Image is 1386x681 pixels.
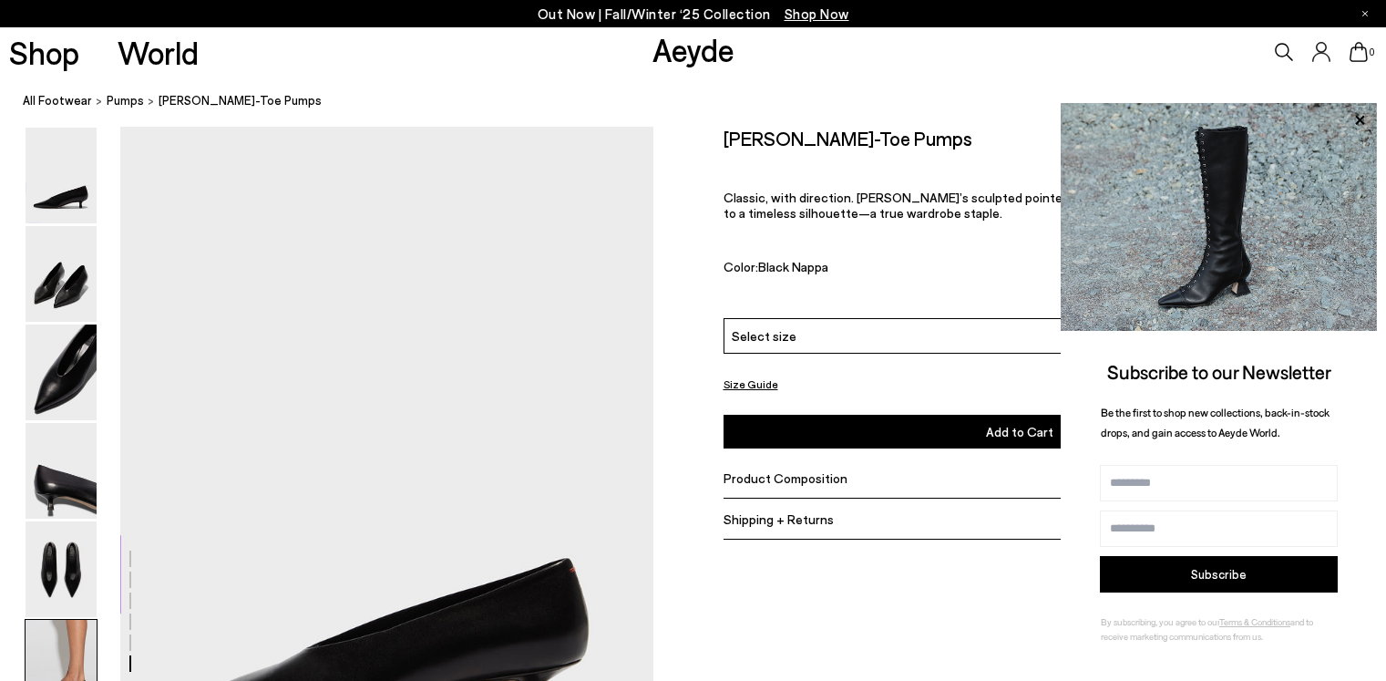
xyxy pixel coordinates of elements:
[26,128,97,223] img: Clara Pointed-Toe Pumps - Image 1
[26,521,97,617] img: Clara Pointed-Toe Pumps - Image 5
[26,226,97,322] img: Clara Pointed-Toe Pumps - Image 2
[724,190,1317,221] p: Classic, with direction. [PERSON_NAME]’s sculpted pointed toe and chic kitten heel lend modern fl...
[724,415,1317,449] button: Add to Cart
[986,424,1053,439] span: Add to Cart
[1061,103,1377,331] img: 2a6287a1333c9a56320fd6e7b3c4a9a9.jpg
[26,325,97,420] img: Clara Pointed-Toe Pumps - Image 3
[758,259,828,274] span: Black Nappa
[1100,556,1338,593] button: Subscribe
[724,127,972,150] h2: [PERSON_NAME]-Toe Pumps
[785,5,849,22] span: Navigate to /collections/new-in
[1101,406,1330,439] span: Be the first to shop new collections, back-in-stock drops, and gain access to Aeyde World.
[23,91,92,110] a: All Footwear
[1107,360,1331,383] span: Subscribe to our Newsletter
[724,373,778,396] button: Size Guide
[732,326,796,346] span: Select size
[724,470,847,486] span: Product Composition
[159,91,322,110] span: [PERSON_NAME]-Toe Pumps
[652,30,734,68] a: Aeyde
[1368,47,1377,57] span: 0
[538,3,849,26] p: Out Now | Fall/Winter ‘25 Collection
[26,423,97,519] img: Clara Pointed-Toe Pumps - Image 4
[724,259,1119,280] div: Color:
[107,93,144,108] span: pumps
[1101,616,1219,627] span: By subscribing, you agree to our
[23,77,1386,127] nav: breadcrumb
[118,36,199,68] a: World
[724,511,834,527] span: Shipping + Returns
[107,91,144,110] a: pumps
[9,36,79,68] a: Shop
[1350,42,1368,62] a: 0
[1219,616,1290,627] a: Terms & Conditions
